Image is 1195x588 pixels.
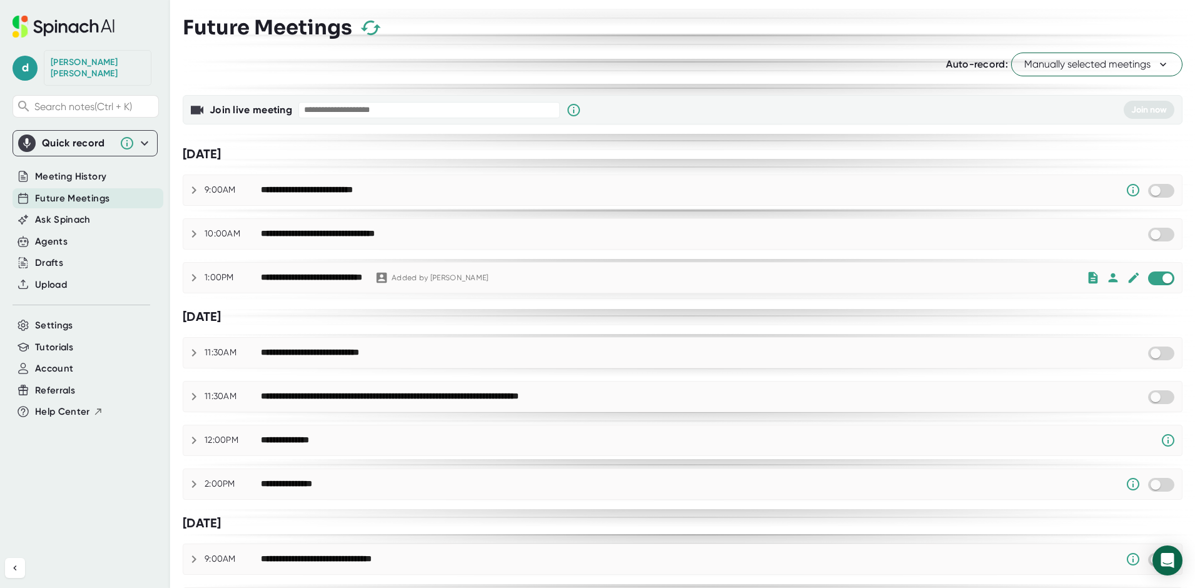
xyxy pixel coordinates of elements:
[35,318,73,333] button: Settings
[35,340,73,355] button: Tutorials
[1011,53,1182,76] button: Manually selected meetings
[183,309,1182,325] div: [DATE]
[205,228,261,240] div: 10:00AM
[205,435,261,446] div: 12:00PM
[183,16,352,39] h3: Future Meetings
[35,191,109,206] button: Future Meetings
[35,278,67,292] button: Upload
[205,347,261,358] div: 11:30AM
[205,479,261,490] div: 2:00PM
[392,273,489,283] div: Added by [PERSON_NAME]
[35,383,75,398] button: Referrals
[1024,57,1169,72] span: Manually selected meetings
[35,170,106,184] button: Meeting History
[183,146,1182,162] div: [DATE]
[1124,101,1174,119] button: Join now
[1126,477,1141,492] svg: Someone has manually disabled Spinach from this meeting.
[1131,104,1167,115] span: Join now
[205,391,261,402] div: 11:30AM
[35,405,103,419] button: Help Center
[35,235,68,249] button: Agents
[1161,433,1176,448] svg: Spinach requires a video conference link.
[51,57,145,79] div: David Nava
[1152,545,1182,575] div: Open Intercom Messenger
[210,104,292,116] b: Join live meeting
[35,213,91,227] button: Ask Spinach
[35,362,73,376] button: Account
[946,58,1008,70] span: Auto-record:
[18,131,152,156] div: Quick record
[5,558,25,578] button: Collapse sidebar
[34,101,155,113] span: Search notes (Ctrl + K)
[205,272,261,283] div: 1:00PM
[1126,552,1141,567] svg: Someone has manually disabled Spinach from this meeting.
[183,515,1182,531] div: [DATE]
[35,405,90,419] span: Help Center
[1126,183,1141,198] svg: Someone has manually disabled Spinach from this meeting.
[13,56,38,81] span: d
[42,137,113,150] div: Quick record
[35,256,63,270] button: Drafts
[205,554,261,565] div: 9:00AM
[205,185,261,196] div: 9:00AM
